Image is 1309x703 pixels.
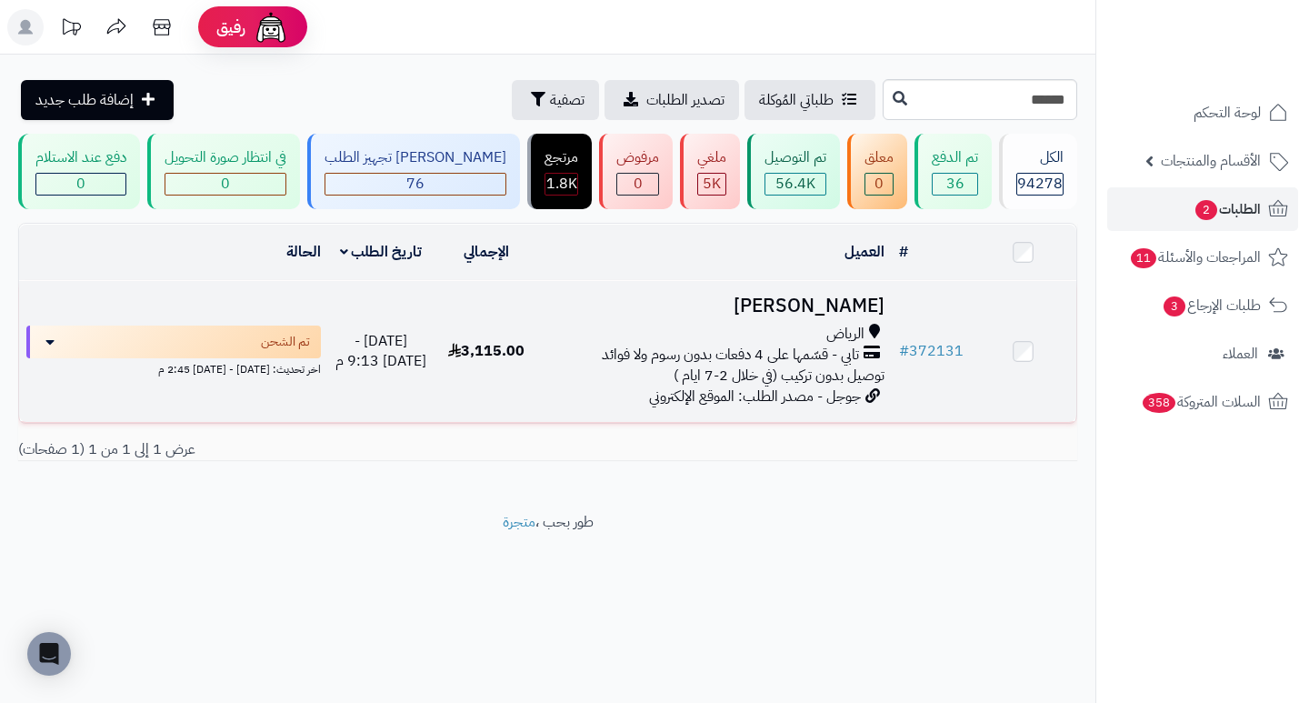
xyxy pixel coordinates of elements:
div: في انتظار صورة التحويل [165,147,286,168]
span: جوجل - مصدر الطلب: الموقع الإلكتروني [649,386,861,407]
span: لوحة التحكم [1194,100,1261,126]
div: 4954 [698,174,725,195]
a: إضافة طلب جديد [21,80,174,120]
span: 1.8K [546,173,577,195]
span: [DATE] - [DATE] 9:13 م [335,330,426,373]
h3: [PERSON_NAME] [546,296,884,316]
span: 36 [946,173,964,195]
span: طلبات الإرجاع [1162,293,1261,318]
span: 94278 [1017,173,1063,195]
a: الإجمالي [464,241,509,263]
a: مرفوض 0 [595,134,676,209]
button: تصفية [512,80,599,120]
div: [PERSON_NAME] تجهيز الطلب [325,147,506,168]
span: 2 [1195,200,1217,220]
div: معلق [864,147,894,168]
div: مرفوض [616,147,659,168]
div: مرتجع [545,147,578,168]
div: تم التوصيل [764,147,826,168]
div: ملغي [697,147,726,168]
a: ملغي 5K [676,134,744,209]
span: 5K [703,173,721,195]
span: 56.4K [775,173,815,195]
span: الطلبات [1194,196,1261,222]
span: العملاء [1223,341,1258,367]
span: 11 [1131,248,1156,268]
span: 0 [634,173,643,195]
div: عرض 1 إلى 1 من 1 (1 صفحات) [5,439,548,460]
span: تصفية [550,89,585,111]
span: رفيق [216,16,245,38]
a: تم التوصيل 56.4K [744,134,844,209]
a: العملاء [1107,332,1298,376]
img: logo-2.png [1185,51,1292,89]
span: 3,115.00 [448,340,525,362]
span: طلباتي المُوكلة [759,89,834,111]
div: 56449 [765,174,825,195]
a: معلق 0 [844,134,911,209]
div: 0 [36,174,125,195]
a: طلبات الإرجاع3 [1107,284,1298,327]
span: السلات المتروكة [1141,389,1261,415]
div: 76 [325,174,505,195]
span: إضافة طلب جديد [35,89,134,111]
div: Open Intercom Messenger [27,632,71,676]
span: الأقسام والمنتجات [1161,148,1261,174]
div: الكل [1016,147,1064,168]
span: الرياض [826,324,864,345]
span: 0 [874,173,884,195]
div: 36 [933,174,977,195]
span: توصيل بدون تركيب (في خلال 2-7 ايام ) [674,365,884,387]
a: المراجعات والأسئلة11 [1107,236,1298,279]
a: متجرة [503,511,535,533]
span: 0 [76,173,85,195]
a: تحديثات المنصة [48,9,94,50]
a: # [899,241,908,263]
img: ai-face.png [253,9,289,45]
a: [PERSON_NAME] تجهيز الطلب 76 [304,134,524,209]
span: 358 [1143,393,1175,413]
div: 1806 [545,174,577,195]
a: العميل [844,241,884,263]
a: تصدير الطلبات [605,80,739,120]
a: الطلبات2 [1107,187,1298,231]
a: طلباتي المُوكلة [744,80,875,120]
div: 0 [165,174,285,195]
div: 0 [865,174,893,195]
span: تابي - قسّمها على 4 دفعات بدون رسوم ولا فوائد [602,345,859,366]
a: دفع عند الاستلام 0 [15,134,144,209]
a: لوحة التحكم [1107,91,1298,135]
a: تاريخ الطلب [340,241,423,263]
div: اخر تحديث: [DATE] - [DATE] 2:45 م [26,358,321,377]
div: 0 [617,174,658,195]
span: 3 [1164,296,1185,316]
span: المراجعات والأسئلة [1129,245,1261,270]
a: السلات المتروكة358 [1107,380,1298,424]
a: الكل94278 [995,134,1081,209]
a: الحالة [286,241,321,263]
div: تم الدفع [932,147,978,168]
span: 76 [406,173,425,195]
span: 0 [221,173,230,195]
a: في انتظار صورة التحويل 0 [144,134,304,209]
span: # [899,340,909,362]
a: تم الدفع 36 [911,134,995,209]
a: #372131 [899,340,964,362]
span: تصدير الطلبات [646,89,724,111]
div: دفع عند الاستلام [35,147,126,168]
a: مرتجع 1.8K [524,134,595,209]
span: تم الشحن [261,333,310,351]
